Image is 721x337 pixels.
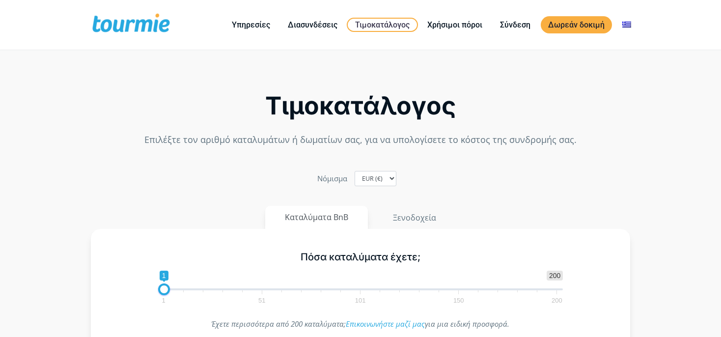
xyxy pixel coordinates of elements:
[452,298,466,303] span: 150
[317,172,347,185] label: Nόμισμα
[91,133,630,146] p: Επιλέξτε τον αριθμό καταλυμάτων ή δωματίων σας, για να υπολογίσετε το κόστος της συνδρομής σας.
[354,298,367,303] span: 101
[550,298,564,303] span: 200
[280,19,345,31] a: Διασυνδέσεις
[493,19,538,31] a: Σύνδεση
[91,94,630,117] h2: Τιμοκατάλογος
[347,18,418,32] a: Τιμοκατάλογος
[160,271,168,281] span: 1
[257,298,267,303] span: 51
[346,319,425,329] a: Επικοινωνήστε μαζί μας
[547,271,563,281] span: 200
[373,206,456,229] button: Ξενοδοχεία
[158,317,563,331] p: Έχετε περισσότερα από 200 καταλύματα; για μια ειδική προσφορά.
[265,206,368,229] button: Καταλύματα BnB
[160,298,166,303] span: 1
[420,19,490,31] a: Χρήσιμοι πόροι
[158,251,563,263] h5: Πόσα καταλύματα έχετε;
[541,16,612,33] a: Δωρεάν δοκιμή
[224,19,277,31] a: Υπηρεσίες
